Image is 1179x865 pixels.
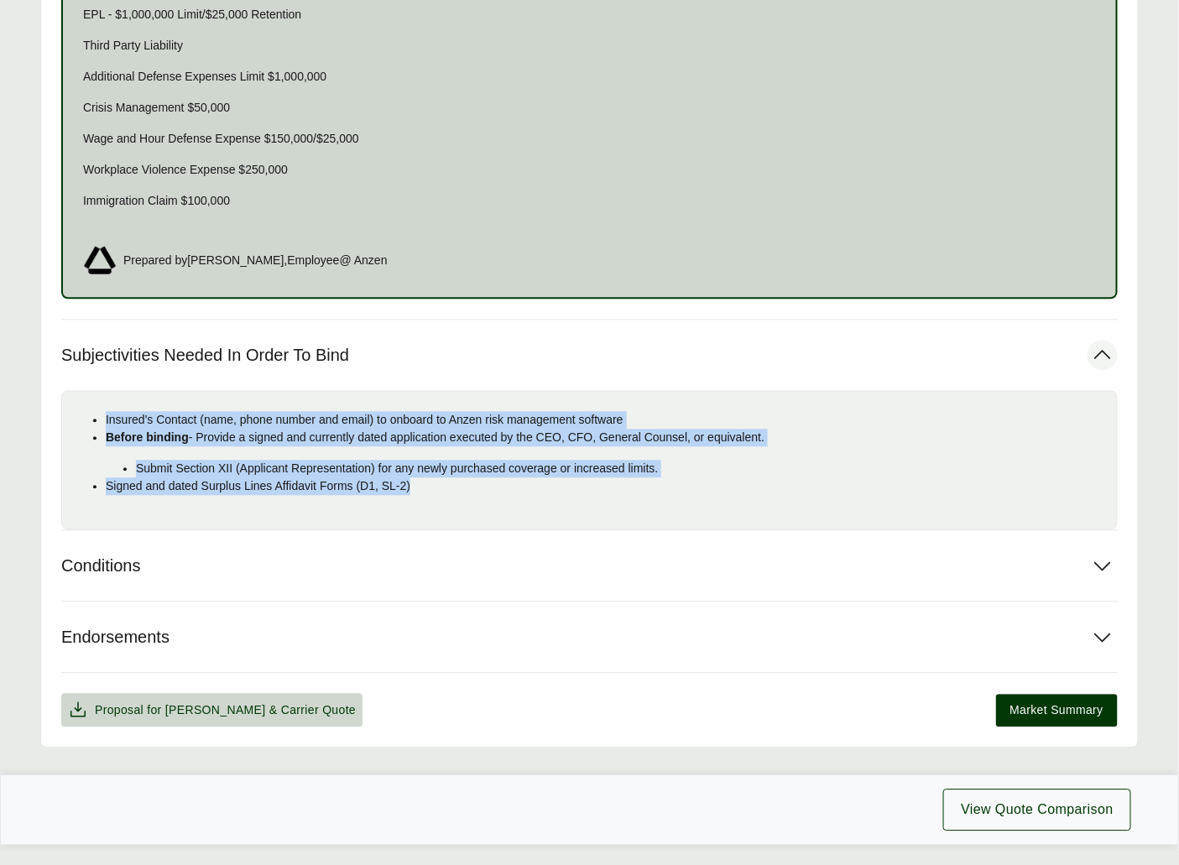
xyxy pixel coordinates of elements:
strong: Before binding [106,430,189,444]
button: Subjectivities Needed In Order To Bind [61,320,1118,390]
p: Additional Defense Expenses Limit $1,000,000 [83,68,1096,86]
p: EPL - $1,000,000 Limit/$25,000 Retention [83,6,1096,23]
p: Crisis Management $50,000 [83,99,1096,117]
p: Insured's Contact (name, phone number and email) to onboard to Anzen risk management software [106,411,1103,429]
span: Conditions [61,555,141,576]
button: Conditions [61,530,1118,601]
span: & Carrier Quote [269,703,356,716]
span: Market Summary [1010,701,1103,719]
p: Third Party Liability [83,37,1096,55]
span: Proposal for [95,701,356,719]
span: Subjectivities Needed In Order To Bind [61,345,349,366]
span: View Quote Comparison [961,800,1114,820]
p: - Provide a signed and currently dated application executed by the CEO, CFO, General Counsel, or ... [106,429,1103,446]
button: Market Summary [996,694,1118,727]
span: [PERSON_NAME] [165,703,266,716]
button: Proposal for [PERSON_NAME] & Carrier Quote [61,693,363,727]
p: Wage and Hour Defense Expense $150,000/$25,000 [83,130,1096,148]
button: Endorsements [61,602,1118,672]
button: View Quote Comparison [943,789,1131,831]
p: Signed and dated Surplus Lines Affidavit Forms (D1, SL-2) [106,477,1103,495]
span: Endorsements [61,627,170,648]
p: Submit Section XII (Applicant Representation) for any newly purchased coverage or increased limits. [136,460,1103,477]
p: Immigration Claim $100,000 [83,192,1096,210]
p: Workplace Violence Expense $250,000 [83,161,1096,179]
span: Prepared by [PERSON_NAME] , Employee @ Anzen [123,252,388,269]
